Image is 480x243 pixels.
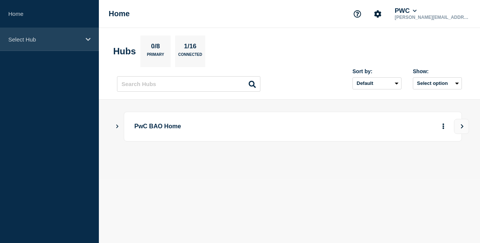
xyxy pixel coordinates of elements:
p: Select Hub [8,36,81,43]
button: Show Connected Hubs [115,124,119,129]
div: Sort by: [352,68,402,74]
select: Sort by [352,77,402,89]
p: PwC BAO Home [134,120,407,134]
p: 1/16 [181,43,199,52]
button: View [454,119,469,134]
button: PWC [393,7,418,15]
h1: Home [109,9,130,18]
p: Primary [147,52,164,60]
div: Show: [413,68,462,74]
button: Account settings [370,6,386,22]
button: Select option [413,77,462,89]
button: Support [349,6,365,22]
h2: Hubs [113,46,136,57]
p: Connected [178,52,202,60]
p: 0/8 [148,43,163,52]
input: Search Hubs [117,76,260,92]
button: More actions [438,120,448,134]
p: [PERSON_NAME][EMAIL_ADDRESS][DOMAIN_NAME] [393,15,472,20]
